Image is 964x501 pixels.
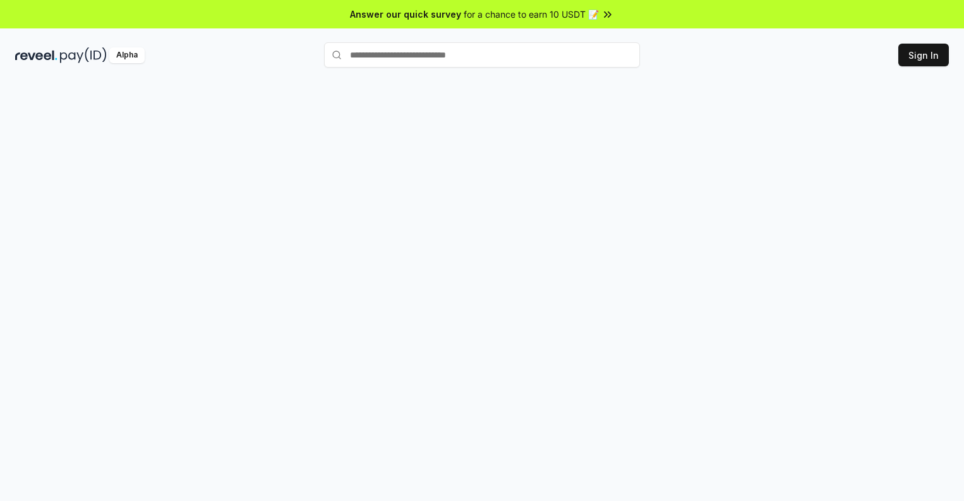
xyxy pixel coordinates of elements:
[60,47,107,63] img: pay_id
[350,8,461,21] span: Answer our quick survey
[15,47,57,63] img: reveel_dark
[898,44,949,66] button: Sign In
[464,8,599,21] span: for a chance to earn 10 USDT 📝
[109,47,145,63] div: Alpha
